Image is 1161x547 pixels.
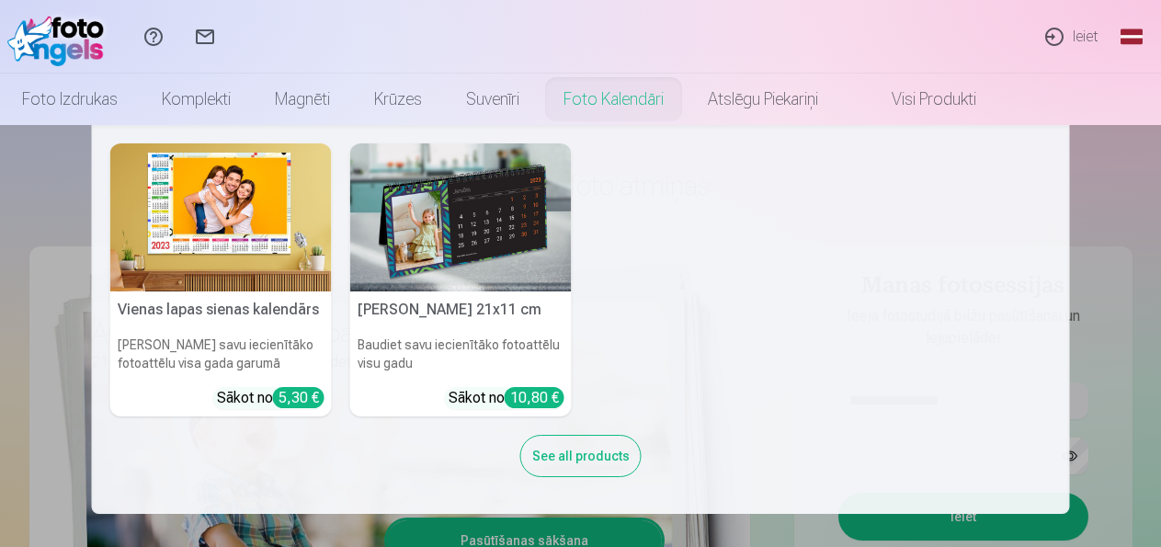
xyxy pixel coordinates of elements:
[444,74,541,125] a: Suvenīri
[505,387,564,408] div: 10,80 €
[541,74,686,125] a: Foto kalendāri
[520,435,642,477] div: See all products
[110,291,332,328] h5: Vienas lapas sienas kalendārs
[350,328,572,380] h6: Baudiet savu iecienītāko fotoattēlu visu gadu
[253,74,352,125] a: Magnēti
[840,74,998,125] a: Visi produkti
[110,143,332,416] a: Vienas lapas sienas kalendārsVienas lapas sienas kalendārs[PERSON_NAME] savu iecienītāko fotoattē...
[350,291,572,328] h5: [PERSON_NAME] 21x11 cm
[449,387,564,409] div: Sākot no
[520,445,642,464] a: See all products
[686,74,840,125] a: Atslēgu piekariņi
[273,387,324,408] div: 5,30 €
[217,387,324,409] div: Sākot no
[140,74,253,125] a: Komplekti
[7,7,113,66] img: /fa1
[110,328,332,380] h6: [PERSON_NAME] savu iecienītāko fotoattēlu visa gada garumā
[350,143,572,291] img: Galda kalendārs 21x11 cm
[352,74,444,125] a: Krūzes
[350,143,572,416] a: Galda kalendārs 21x11 cm[PERSON_NAME] 21x11 cmBaudiet savu iecienītāko fotoattēlu visu gaduSākot ...
[110,143,332,291] img: Vienas lapas sienas kalendārs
